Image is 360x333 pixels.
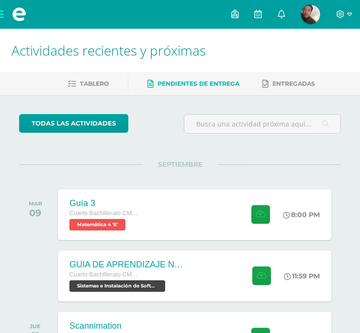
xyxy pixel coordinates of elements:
[157,80,239,87] span: Pendientes de entrega
[283,210,320,219] div: 8:00 PM
[19,114,128,133] a: todas las Actividades
[272,80,315,87] span: Entregadas
[80,80,109,87] span: Tablero
[69,198,141,208] div: Guía 3
[68,76,109,92] a: Tablero
[69,210,141,217] span: Cuarto Bachillerato CMP Bachillerato en CCLL con Orientación en Computación
[29,207,42,218] div: 09
[30,323,41,330] div: JUE
[184,115,340,133] input: Busca una actividad próxima aquí...
[69,321,141,331] div: Scannimation
[147,76,239,92] a: Pendientes de entrega
[262,76,315,92] a: Entregadas
[11,41,206,59] span: Actividades recientes y próximas
[69,280,165,292] span: Sistemas e Instalación de Software (Desarrollo de Software) 'E'
[69,271,141,278] span: Cuarto Bachillerato CMP Bachillerato en CCLL con Orientación en Computación
[301,5,320,24] img: 56fe14e4749bd968e18fba233df9ea39.png
[143,160,218,169] span: SEPTIEMBRE
[69,219,125,230] span: Matemática 4 'E'
[29,200,42,207] div: MAR
[284,272,320,280] div: 11:59 PM
[69,260,184,270] div: GUIA DE APRENDIZAJE NO 3 / EJERCICIOS DE CICLOS EN PDF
